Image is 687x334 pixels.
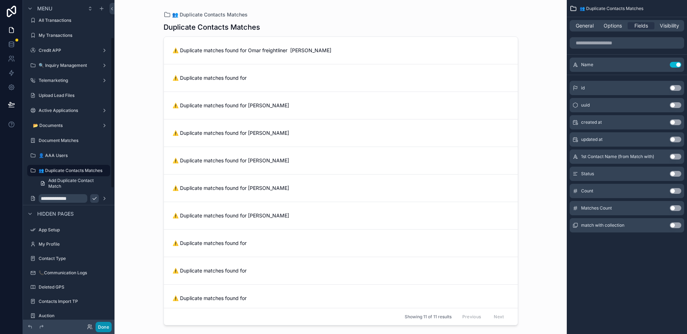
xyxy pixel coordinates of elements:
span: Menu [37,5,52,12]
label: 📞Communication Logs [39,270,109,276]
a: Auction [27,310,110,321]
span: match with collection [581,222,624,228]
a: Credit APP [27,45,110,56]
span: uuid [581,102,590,108]
a: Telemarketing [27,75,110,86]
a: My Profile [27,239,110,250]
a: 👥 Duplicate Contacts Matches [27,165,110,176]
a: Document Matches [27,135,110,146]
a: All Transactions [27,15,110,26]
span: 👥 Duplicate Contacts Matches [580,6,643,11]
a: Active Applications [27,105,110,116]
a: Add Duplicate Contact Match [36,178,110,189]
label: Credit APP [39,48,99,53]
span: Visibility [660,22,679,29]
label: 🔍 Inquiry Management [39,63,99,68]
label: 📂 Documents [33,123,99,128]
span: created at [581,119,602,125]
button: Done [96,322,112,332]
label: Contact Type [39,256,109,261]
label: Deleted GPS [39,284,109,290]
span: General [576,22,594,29]
label: Telemarketing [39,78,99,83]
a: 📞Communication Logs [27,267,110,279]
label: Document Matches [39,138,109,143]
label: Upload Lead Files [39,93,109,98]
a: Contact Type [27,253,110,264]
label: 👥 Duplicate Contacts Matches [39,168,106,173]
span: Hidden pages [37,210,74,217]
a: 🔍 Inquiry Management [27,60,110,71]
a: 📂 Documents [27,120,110,131]
a: Upload Lead Files [27,90,110,101]
span: Options [604,22,622,29]
span: id [581,85,585,91]
span: Name [581,62,593,68]
a: App Setup [27,224,110,236]
label: My Transactions [39,33,109,38]
a: Deleted GPS [27,281,110,293]
span: Fields [634,22,648,29]
label: Auction [39,313,109,319]
a: 👤 AAA Users [27,150,110,161]
label: Active Applications [39,108,99,113]
span: Matches Count [581,205,612,211]
span: updated at [581,137,603,142]
span: Status [581,171,594,177]
label: Contacts Import TP [39,299,109,304]
span: Add Duplicate Contact Match [48,178,106,189]
label: My Profile [39,241,109,247]
label: 👤 AAA Users [39,153,109,158]
span: 1st Contact Name (from Match with) [581,154,654,159]
a: Contacts Import TP [27,296,110,307]
span: Showing 11 of 11 results [405,314,452,320]
label: App Setup [39,227,109,233]
label: All Transactions [39,18,109,23]
a: My Transactions [27,30,110,41]
span: Count [581,188,593,194]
